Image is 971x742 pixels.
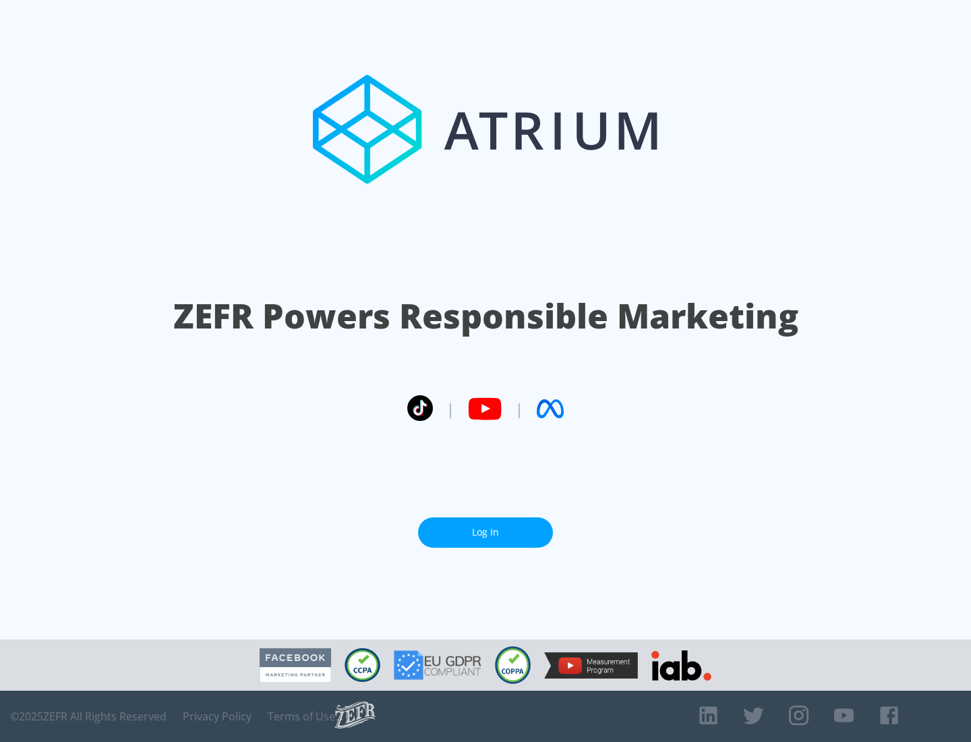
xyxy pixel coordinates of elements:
img: YouTube Measurement Program [544,652,638,679]
h1: ZEFR Powers Responsible Marketing [173,293,798,339]
span: | [515,399,523,419]
img: CCPA Compliant [345,648,380,682]
img: Facebook Marketing Partner [260,648,331,683]
a: Privacy Policy [183,710,252,723]
a: Terms of Use [268,710,335,723]
span: | [446,399,454,419]
img: IAB [651,650,711,681]
img: GDPR Compliant [394,650,481,680]
span: © 2025 ZEFR All Rights Reserved [10,710,167,723]
a: Log In [418,517,553,548]
img: COPPA Compliant [495,646,531,684]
